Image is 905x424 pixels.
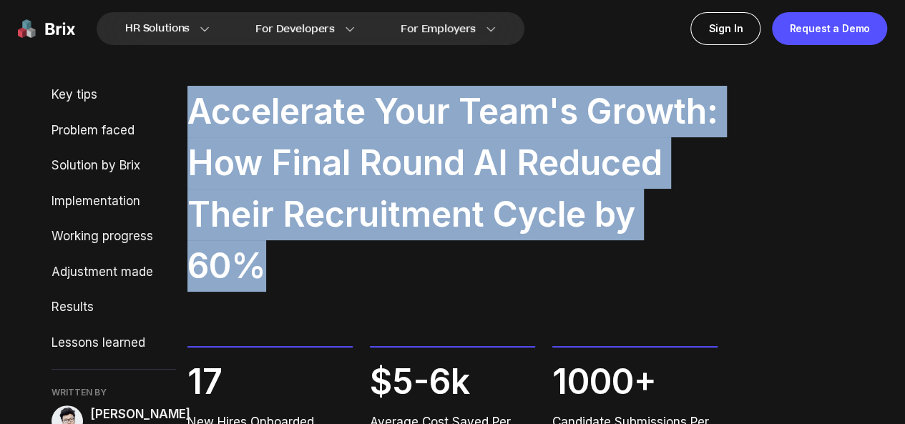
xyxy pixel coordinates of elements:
div: Lessons learned [52,334,176,352]
span: For Employers [401,21,476,36]
span: WRITTEN BY [52,387,176,398]
div: Problem faced [52,122,176,140]
span: $5-6k [370,356,535,408]
a: Sign In [690,12,760,45]
a: Request a Demo [772,12,887,45]
h2: Accelerate Your Team's Growth: How Final Round AI Reduced Their Recruitment Cycle by 60% [187,86,718,292]
div: Working progress [52,227,176,246]
span: 17 [187,356,353,408]
span: 1000+ [552,356,718,408]
span: [PERSON_NAME] [90,405,190,424]
div: Implementation [52,192,176,211]
div: Solution by Brix [52,157,176,175]
span: HR Solutions [125,17,190,40]
div: Key tips [52,86,176,104]
div: Adjustment made [52,263,176,282]
span: For Developers [255,21,335,36]
div: Results [52,298,176,317]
